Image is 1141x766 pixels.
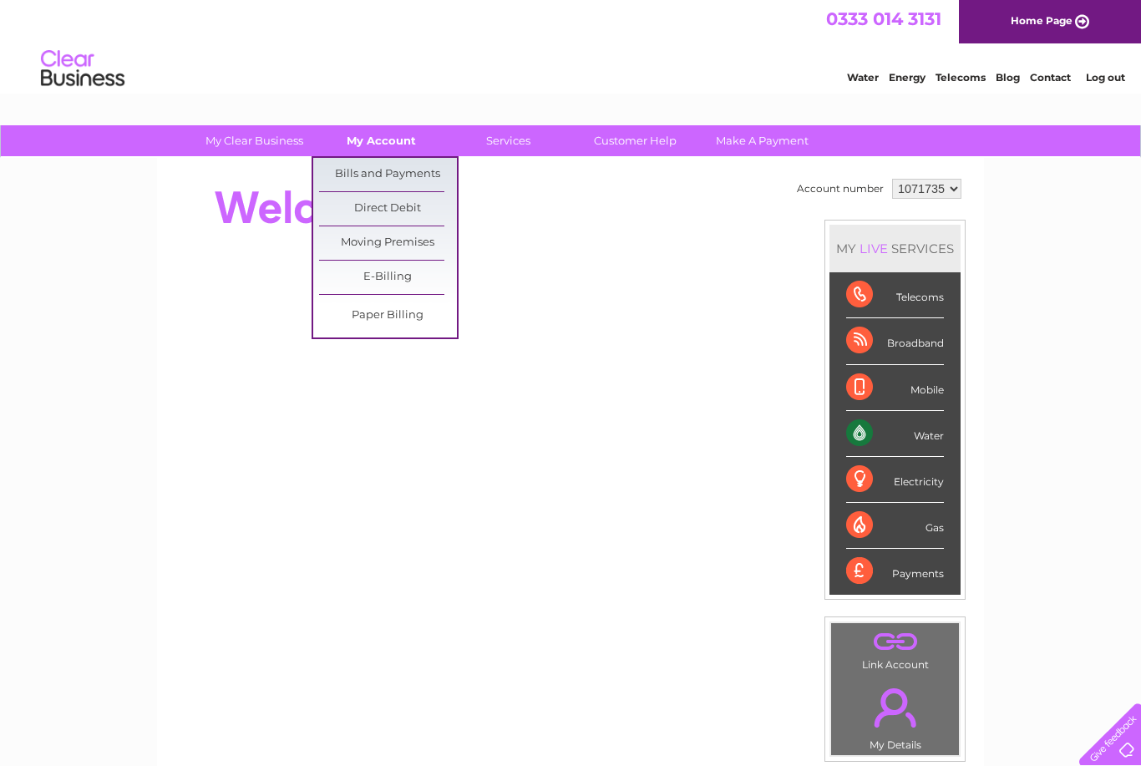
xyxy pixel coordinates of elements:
[996,71,1020,84] a: Blog
[847,71,879,84] a: Water
[319,226,457,260] a: Moving Premises
[936,71,986,84] a: Telecoms
[846,411,944,457] div: Water
[835,678,955,737] a: .
[830,622,960,675] td: Link Account
[846,272,944,318] div: Telecoms
[830,674,960,756] td: My Details
[319,299,457,332] a: Paper Billing
[185,125,323,156] a: My Clear Business
[319,158,457,191] a: Bills and Payments
[693,125,831,156] a: Make A Payment
[40,43,125,94] img: logo.png
[846,549,944,594] div: Payments
[846,365,944,411] div: Mobile
[566,125,704,156] a: Customer Help
[319,261,457,294] a: E-Billing
[1030,71,1071,84] a: Contact
[889,71,925,84] a: Energy
[846,318,944,364] div: Broadband
[826,8,941,29] a: 0333 014 3131
[846,503,944,549] div: Gas
[829,225,961,272] div: MY SERVICES
[1086,71,1125,84] a: Log out
[312,125,450,156] a: My Account
[439,125,577,156] a: Services
[319,192,457,226] a: Direct Debit
[177,9,966,81] div: Clear Business is a trading name of Verastar Limited (registered in [GEOGRAPHIC_DATA] No. 3667643...
[835,627,955,657] a: .
[856,241,891,256] div: LIVE
[793,175,888,203] td: Account number
[846,457,944,503] div: Electricity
